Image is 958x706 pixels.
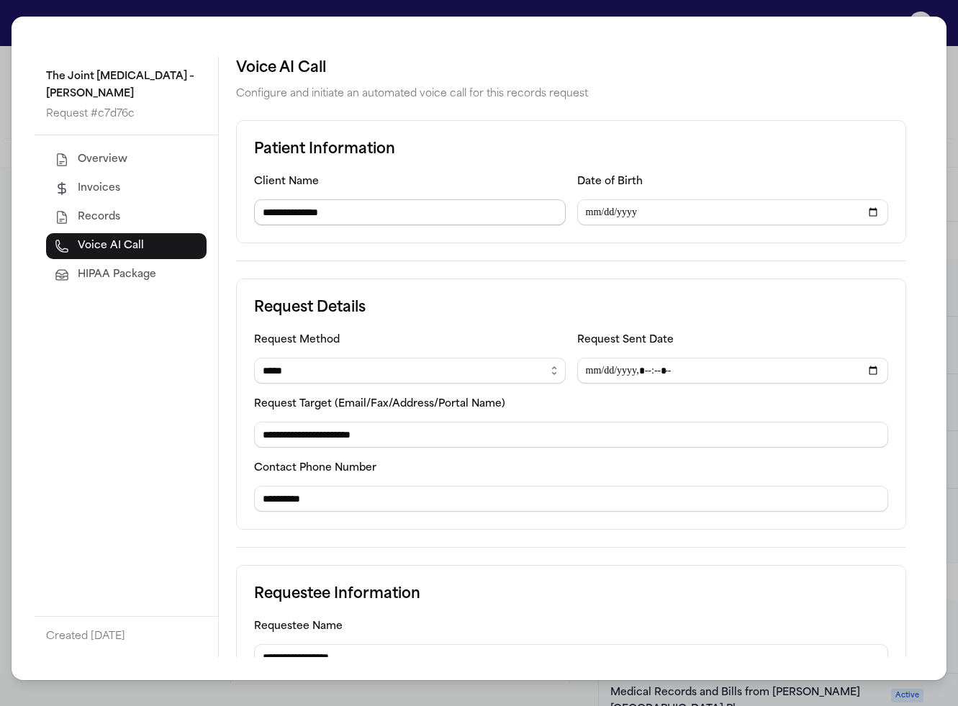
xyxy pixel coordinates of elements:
[78,239,144,253] span: Voice AI Call
[46,106,207,123] p: Request # c7d76c
[577,335,674,345] label: Request Sent Date
[254,176,319,187] label: Client Name
[254,583,888,606] h3: Requestee Information
[46,68,207,103] p: The Joint [MEDICAL_DATA] – [PERSON_NAME]
[577,176,643,187] label: Date of Birth
[254,297,888,320] h3: Request Details
[46,262,207,288] button: HIPAA Package
[254,335,340,345] label: Request Method
[254,621,343,632] label: Requestee Name
[46,176,207,202] button: Invoices
[46,147,207,173] button: Overview
[254,138,888,161] h3: Patient Information
[46,628,207,646] p: Created [DATE]
[254,399,505,409] label: Request Target (Email/Fax/Address/Portal Name)
[254,463,376,474] label: Contact Phone Number
[46,233,207,259] button: Voice AI Call
[78,153,127,167] span: Overview
[78,210,120,225] span: Records
[236,86,906,103] p: Configure and initiate an automated voice call for this records request
[78,268,156,282] span: HIPAA Package
[46,204,207,230] button: Records
[78,181,120,196] span: Invoices
[236,57,906,80] h2: Voice AI Call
